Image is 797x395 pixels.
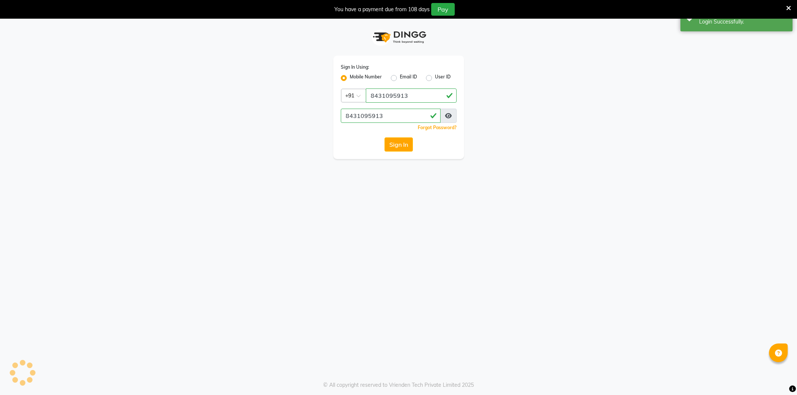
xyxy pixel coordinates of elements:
[350,74,382,83] label: Mobile Number
[699,18,787,26] div: Login Successfully.
[418,125,457,130] a: Forgot Password?
[400,74,417,83] label: Email ID
[431,3,455,16] button: Pay
[369,26,429,48] img: logo1.svg
[334,6,430,13] div: You have a payment due from 108 days
[341,109,441,123] input: Username
[384,137,413,152] button: Sign In
[366,88,457,103] input: Username
[435,74,451,83] label: User ID
[341,64,369,71] label: Sign In Using:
